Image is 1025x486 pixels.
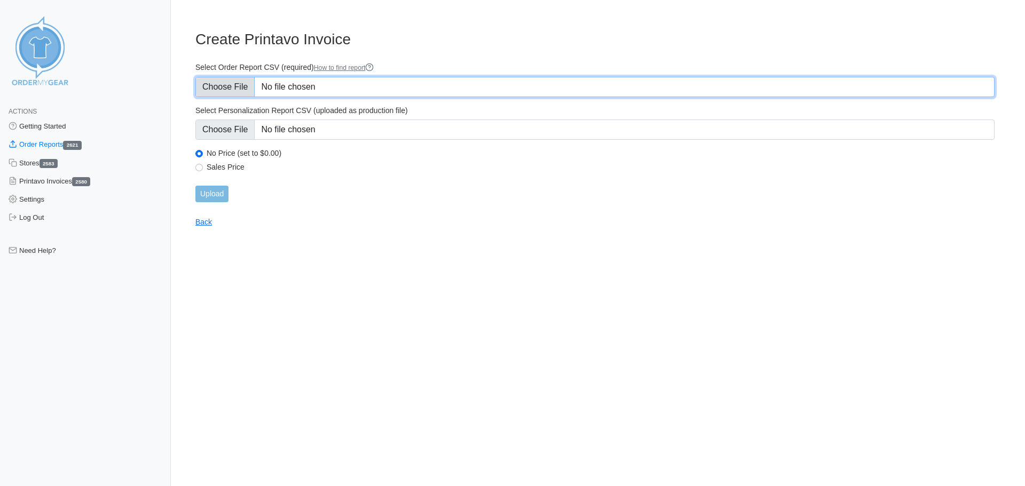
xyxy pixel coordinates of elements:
[195,62,995,73] label: Select Order Report CSV (required)
[195,30,995,49] h3: Create Printavo Invoice
[195,186,228,202] input: Upload
[63,141,81,150] span: 2621
[207,148,995,158] label: No Price (set to $0.00)
[72,177,90,186] span: 2580
[195,218,212,226] a: Back
[9,108,37,115] span: Actions
[314,64,374,71] a: How to find report
[195,106,995,115] label: Select Personalization Report CSV (uploaded as production file)
[40,159,58,168] span: 2583
[207,162,995,172] label: Sales Price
